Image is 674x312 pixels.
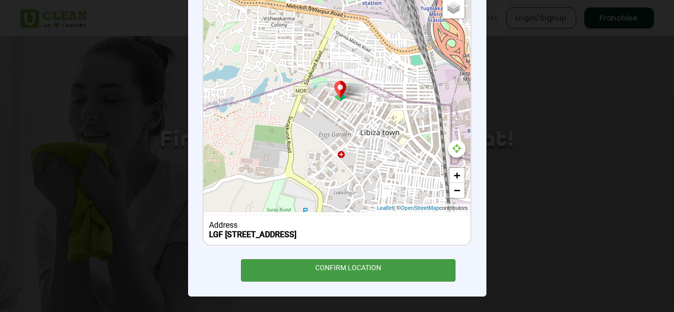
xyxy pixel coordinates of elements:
div: | © contributors [374,204,470,212]
div: Address [209,220,465,230]
b: LGF [STREET_ADDRESS] [209,230,296,239]
a: Leaflet [377,204,393,212]
a: Zoom in [449,168,464,183]
a: OpenStreetMap [400,204,439,212]
div: CONFIRM LOCATION [241,259,456,282]
a: Zoom out [449,183,464,198]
